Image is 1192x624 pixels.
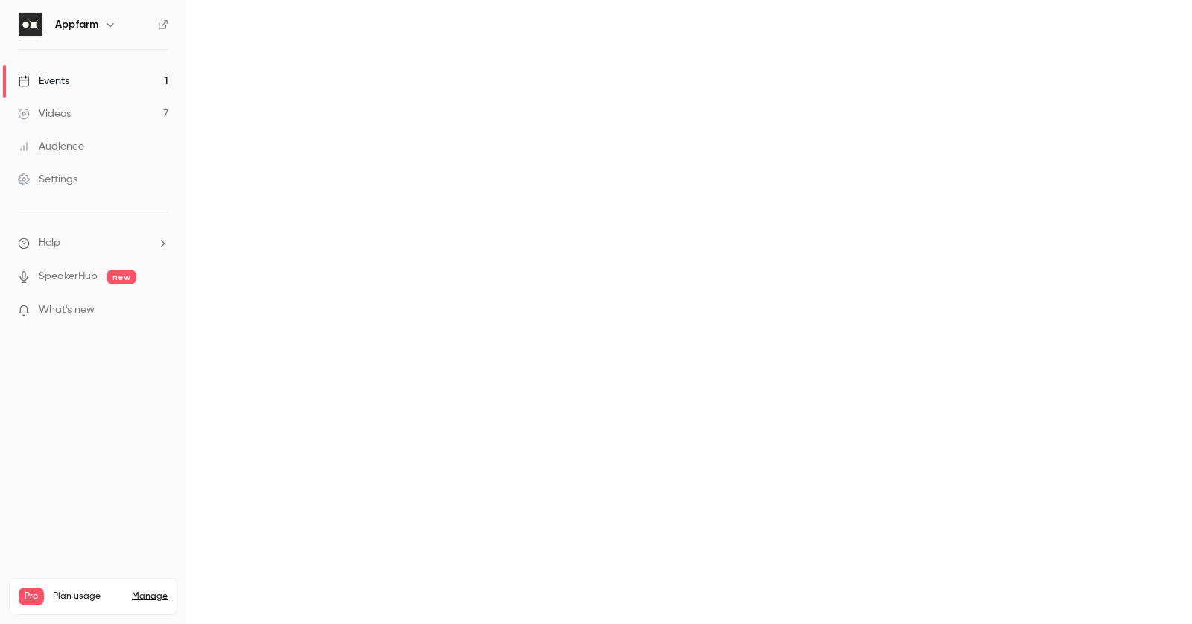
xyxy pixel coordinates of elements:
[18,172,77,187] div: Settings
[19,605,47,619] p: Videos
[39,269,98,284] a: SpeakerHub
[132,590,168,602] a: Manage
[19,588,44,605] span: Pro
[39,235,60,251] span: Help
[55,17,98,32] h6: Appfarm
[142,605,168,619] p: / 150
[39,302,95,318] span: What's new
[18,139,84,154] div: Audience
[19,13,42,36] img: Appfarm
[18,106,71,121] div: Videos
[142,608,147,617] span: 7
[18,235,168,251] li: help-dropdown-opener
[18,74,69,89] div: Events
[107,270,136,284] span: new
[53,590,123,602] span: Plan usage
